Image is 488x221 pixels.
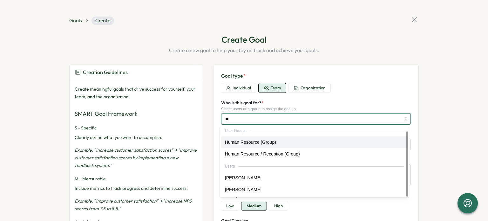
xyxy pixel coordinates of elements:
div: Users [225,163,404,169]
p: Create a new goal to help you stay on track and achieve your goals. [69,46,419,54]
button: Low [221,201,239,211]
span: Organization [301,85,325,91]
h4: S - Specific [75,125,198,131]
h4: M - Measurable [75,176,198,182]
button: Individual [221,83,256,93]
button: Medium [241,201,267,211]
label: Goal type [221,73,411,79]
div: Human Resource / Reception (Group) [221,148,408,160]
em: Example: "Improve customer satisfaction" → "Increase NPS scores from 7.5 to 8.5." [75,198,192,211]
em: Example: "Increase customer satisfaction scores" → "Improve customer satisfaction scores by imple... [75,147,197,168]
div: Select users or a group to assign the goal to. [221,107,411,111]
button: Goals [69,17,82,24]
h1: Create Goal [69,34,419,45]
p: Create meaningful goals that drive success for yourself, your team, and the organization. [75,85,198,100]
div: User Groups [225,128,404,134]
p: Clearly define what you want to accomplish. [75,134,198,141]
h3: SMART Goal Framework [75,109,198,118]
button: High [269,201,288,211]
div: [PERSON_NAME] [221,172,408,184]
span: Create [91,17,114,25]
div: Human Resource (Group) [221,136,408,148]
p: Include metrics to track progress and determine success. [75,184,198,192]
label: Who is this goal for? [221,100,264,107]
button: Organization [288,83,330,93]
span: Creation Guidelines [83,68,128,76]
button: Team [259,83,286,93]
span: Individual [233,85,251,91]
span: Team [271,85,281,91]
div: [PERSON_NAME] [221,184,408,196]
